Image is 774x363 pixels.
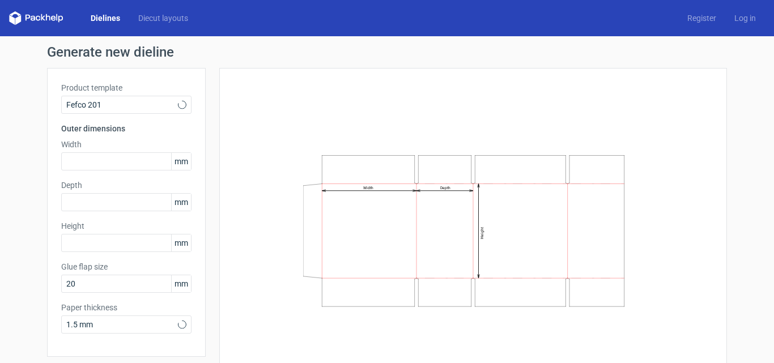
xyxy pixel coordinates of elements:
[171,234,191,251] span: mm
[363,186,373,190] text: Width
[171,194,191,211] span: mm
[47,45,727,59] h1: Generate new dieline
[66,319,178,330] span: 1.5 mm
[678,12,725,24] a: Register
[82,12,129,24] a: Dielines
[440,186,450,190] text: Depth
[61,220,192,232] label: Height
[171,275,191,292] span: mm
[61,123,192,134] h3: Outer dimensions
[129,12,197,24] a: Diecut layouts
[61,261,192,272] label: Glue flap size
[66,99,178,110] span: Fefco 201
[61,139,192,150] label: Width
[171,153,191,170] span: mm
[725,12,765,24] a: Log in
[61,302,192,313] label: Paper thickness
[61,82,192,93] label: Product template
[61,180,192,191] label: Depth
[480,227,484,239] text: Height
